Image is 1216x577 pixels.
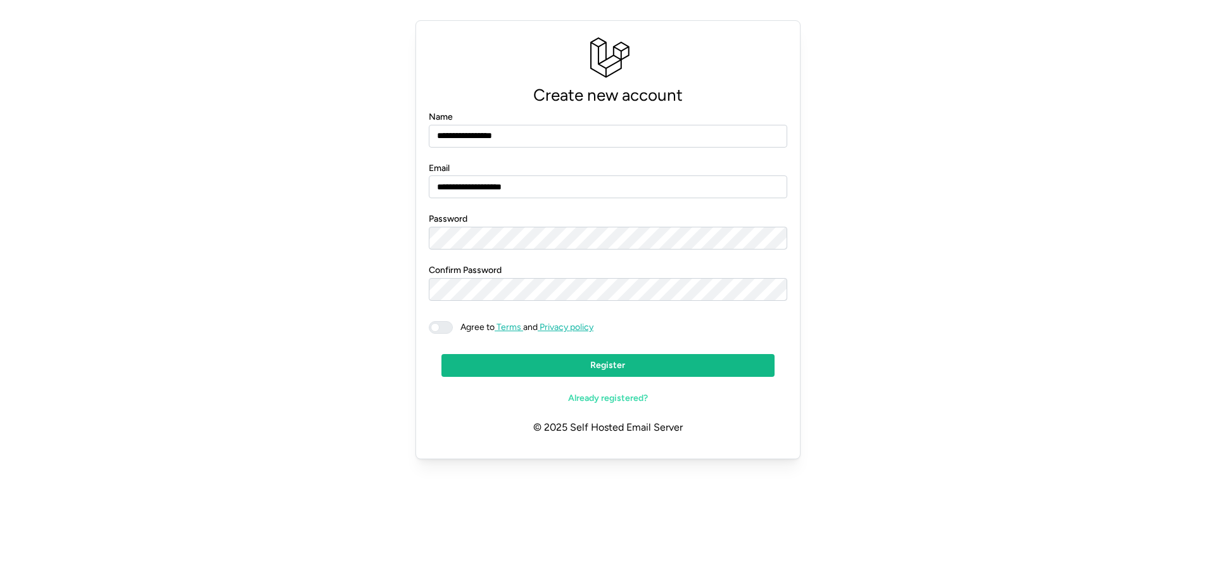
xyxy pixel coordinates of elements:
[429,263,502,277] label: Confirm Password
[429,410,787,446] p: © 2025 Self Hosted Email Server
[538,322,593,333] a: Privacy policy
[568,388,648,409] span: Already registered?
[590,355,625,376] span: Register
[441,354,775,377] button: Register
[441,387,775,410] a: Already registered?
[460,322,495,333] span: Agree to
[429,212,467,226] label: Password
[429,110,453,124] label: Name
[429,162,450,175] label: Email
[453,321,593,334] span: and
[495,322,523,333] a: Terms
[429,82,787,109] p: Create new account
